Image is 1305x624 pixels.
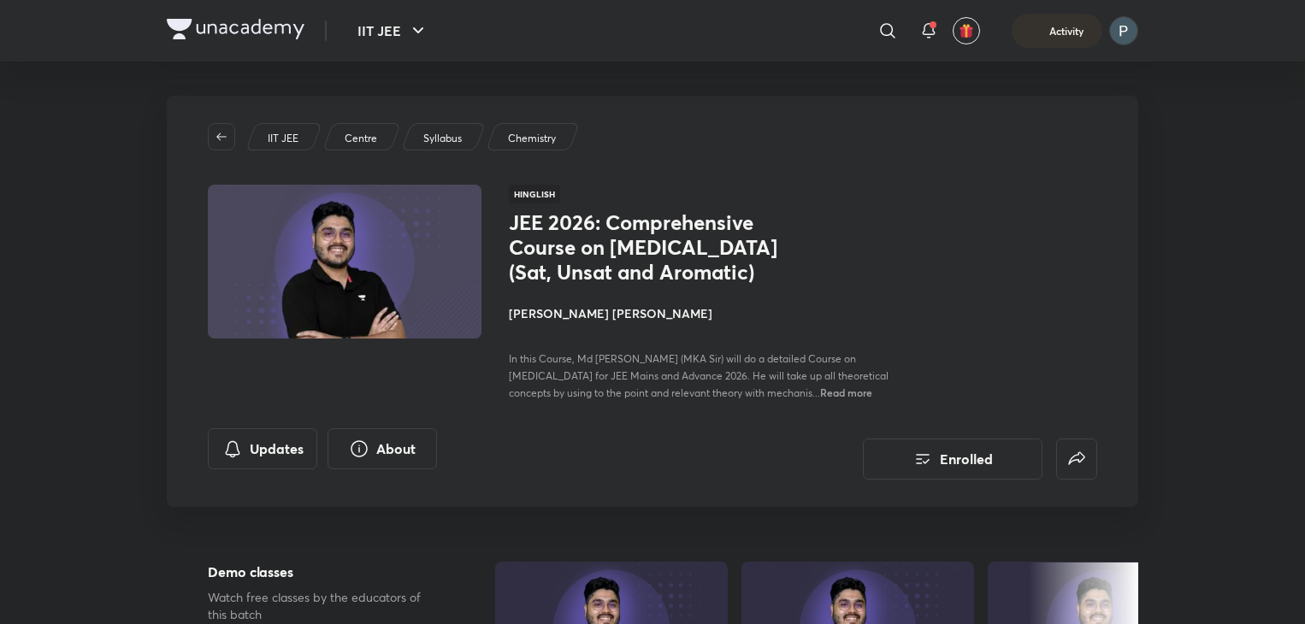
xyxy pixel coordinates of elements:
[508,131,556,146] p: Chemistry
[345,131,377,146] p: Centre
[421,131,465,146] a: Syllabus
[167,19,304,39] img: Company Logo
[208,589,440,623] p: Watch free classes by the educators of this batch
[509,304,892,322] h4: [PERSON_NAME] [PERSON_NAME]
[1109,16,1138,45] img: Payal Kumari
[328,428,437,469] button: About
[509,352,889,399] span: In this Course, Md [PERSON_NAME] (MKA Sir) will do a detailed Course on [MEDICAL_DATA] for JEE Ma...
[347,14,439,48] button: IIT JEE
[208,428,317,469] button: Updates
[265,131,302,146] a: IIT JEE
[863,439,1042,480] button: Enrolled
[509,210,788,284] h1: JEE 2026: Comprehensive Course on [MEDICAL_DATA] (Sat, Unsat and Aromatic)
[505,131,559,146] a: Chemistry
[953,17,980,44] button: avatar
[959,23,974,38] img: avatar
[820,386,872,399] span: Read more
[1056,439,1097,480] button: false
[1029,21,1044,41] img: activity
[342,131,381,146] a: Centre
[268,131,298,146] p: IIT JEE
[423,131,462,146] p: Syllabus
[167,19,304,44] a: Company Logo
[509,185,560,203] span: Hinglish
[205,183,484,340] img: Thumbnail
[208,562,440,582] h5: Demo classes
